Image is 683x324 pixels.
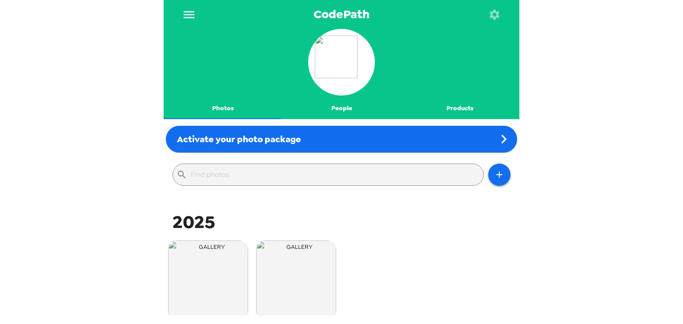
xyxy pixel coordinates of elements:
button: People [282,98,401,119]
img: gallery [256,240,336,320]
button: Photos [164,98,282,119]
button: Products [401,98,519,119]
span: 2025 [173,210,215,234]
img: gallery [168,240,248,320]
input: Find photos [191,168,480,182]
img: org logo [315,36,368,89]
span: Activate your photo package [177,133,301,145]
span: CodePath [313,8,370,20]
